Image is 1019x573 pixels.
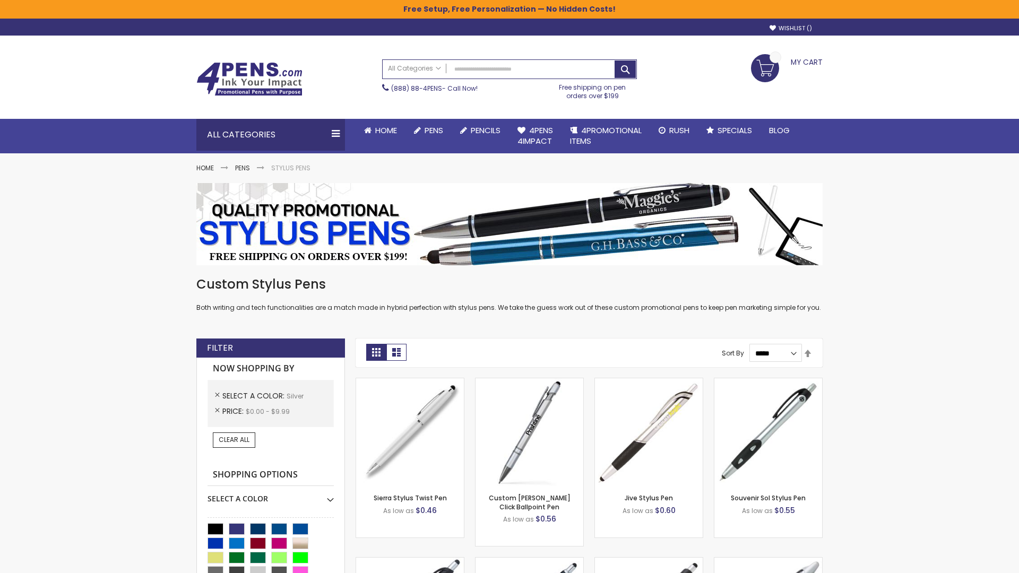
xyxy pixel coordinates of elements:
[271,163,310,172] strong: Stylus Pens
[196,62,303,96] img: 4Pens Custom Pens and Promotional Products
[235,163,250,172] a: Pens
[774,505,795,516] span: $0.55
[375,125,397,136] span: Home
[625,493,673,502] a: Jive Stylus Pen
[714,557,822,566] a: Twist Highlighter-Pen Stylus Combo-Silver
[476,378,583,387] a: Custom Alex II Click Ballpoint Pen-Silver
[476,378,583,486] img: Custom Alex II Click Ballpoint Pen-Silver
[714,378,822,486] img: Souvenir Sol Stylus Pen-Silver
[222,390,287,401] span: Select A Color
[536,514,556,524] span: $0.56
[391,84,442,93] a: (888) 88-4PENS
[222,406,246,416] span: Price
[769,125,790,136] span: Blog
[196,276,823,312] div: Both writing and tech functionalities are a match made in hybrid perfection with stylus pens. We ...
[742,506,773,515] span: As low as
[509,119,562,153] a: 4Pens4impact
[356,557,464,566] a: React Stylus Grip Pen-Silver
[374,493,447,502] a: Sierra Stylus Twist Pen
[208,464,334,487] strong: Shopping Options
[623,506,653,515] span: As low as
[770,24,812,32] a: Wishlist
[722,349,744,358] label: Sort By
[356,378,464,387] a: Stypen-35-Silver
[196,183,823,265] img: Stylus Pens
[425,125,443,136] span: Pens
[208,358,334,380] strong: Now Shopping by
[718,125,752,136] span: Specials
[471,125,500,136] span: Pencils
[287,392,304,401] span: Silver
[196,276,823,293] h1: Custom Stylus Pens
[761,119,798,142] a: Blog
[452,119,509,142] a: Pencils
[548,79,637,100] div: Free shipping on pen orders over $199
[595,378,703,387] a: Jive Stylus Pen-Silver
[213,432,255,447] a: Clear All
[714,378,822,387] a: Souvenir Sol Stylus Pen-Silver
[503,515,534,524] span: As low as
[356,378,464,486] img: Stypen-35-Silver
[669,125,689,136] span: Rush
[356,119,405,142] a: Home
[388,64,441,73] span: All Categories
[570,125,642,146] span: 4PROMOTIONAL ITEMS
[207,342,233,354] strong: Filter
[562,119,650,153] a: 4PROMOTIONALITEMS
[391,84,478,93] span: - Call Now!
[208,486,334,504] div: Select A Color
[196,119,345,151] div: All Categories
[650,119,698,142] a: Rush
[246,407,290,416] span: $0.00 - $9.99
[196,163,214,172] a: Home
[731,493,806,502] a: Souvenir Sol Stylus Pen
[517,125,553,146] span: 4Pens 4impact
[595,557,703,566] a: Souvenir® Emblem Stylus Pen-Silver
[383,60,446,77] a: All Categories
[595,378,703,486] img: Jive Stylus Pen-Silver
[655,505,676,516] span: $0.60
[383,506,414,515] span: As low as
[219,435,249,444] span: Clear All
[476,557,583,566] a: Epiphany Stylus Pens-Silver
[416,505,437,516] span: $0.46
[366,344,386,361] strong: Grid
[489,493,571,511] a: Custom [PERSON_NAME] Click Ballpoint Pen
[405,119,452,142] a: Pens
[698,119,761,142] a: Specials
